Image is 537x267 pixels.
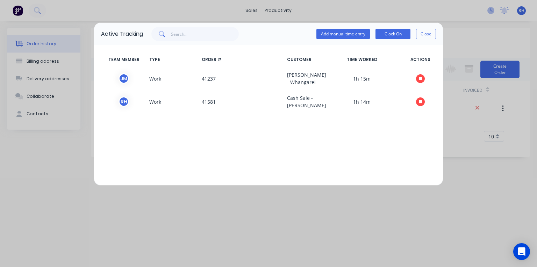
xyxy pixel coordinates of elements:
button: Clock On [375,29,410,39]
span: 41581 [199,94,284,109]
span: CUSTOMER [284,56,319,63]
span: 1h 14m [319,94,404,109]
div: J M [119,73,129,84]
div: R H [119,96,129,107]
span: [PERSON_NAME] - Whangarei [284,71,319,86]
span: Work [146,71,199,86]
span: 1h 15m [319,71,404,86]
button: Add manual time entry [316,29,370,39]
div: Active Tracking [101,30,143,38]
input: Search... [171,27,239,41]
span: 41237 [199,71,284,86]
span: ORDER # [199,56,284,63]
span: ACTIONS [404,56,436,63]
div: Open Intercom Messenger [513,243,530,260]
button: Close [416,29,436,39]
span: Cash Sale - [PERSON_NAME] [284,94,319,109]
span: TEAM MEMBER [101,56,146,63]
span: TIME WORKED [319,56,404,63]
span: TYPE [146,56,199,63]
span: Work [146,94,199,109]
